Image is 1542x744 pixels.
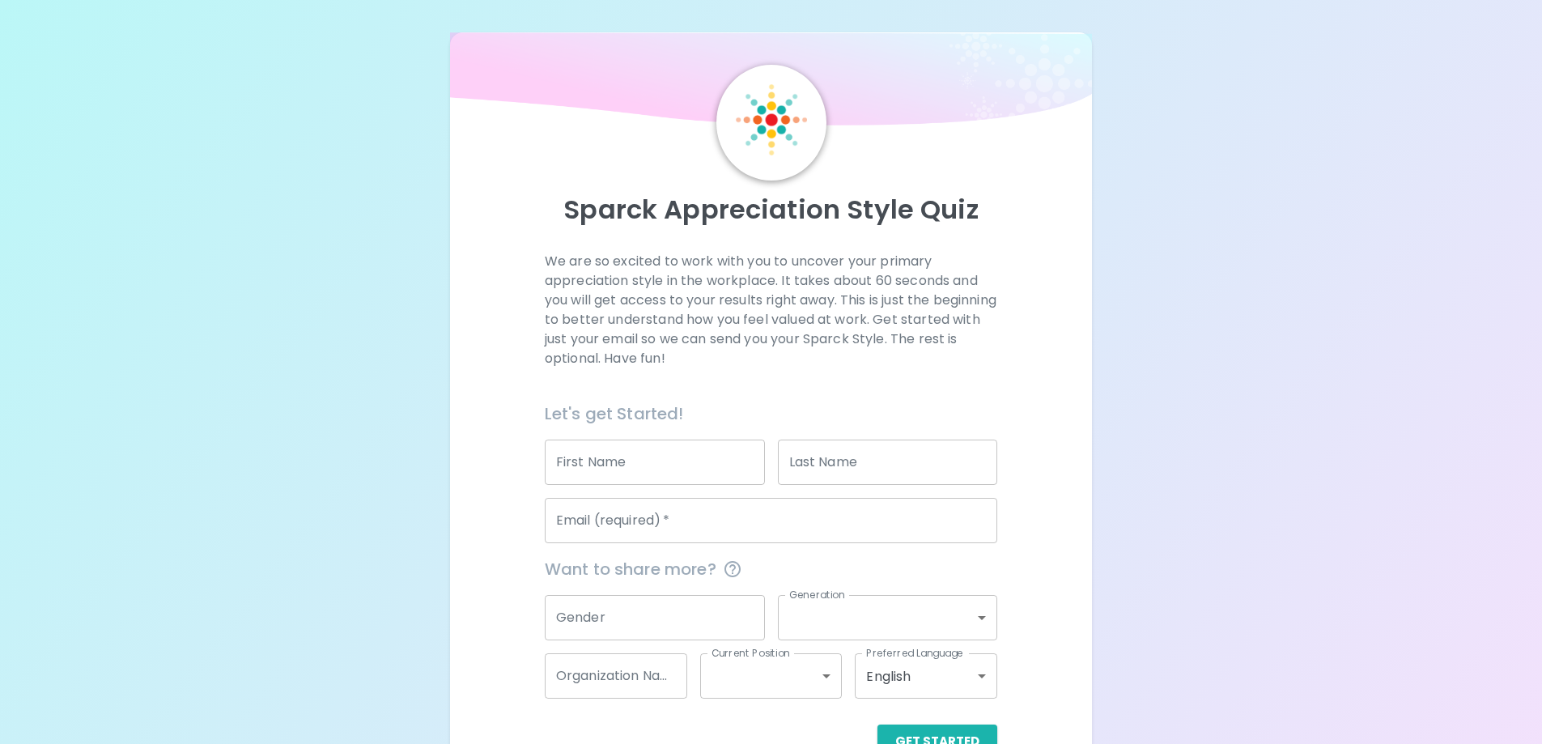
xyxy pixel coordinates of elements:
[545,252,997,368] p: We are so excited to work with you to uncover your primary appreciation style in the workplace. I...
[469,193,1073,226] p: Sparck Appreciation Style Quiz
[712,646,790,660] label: Current Position
[545,401,997,427] h6: Let's get Started!
[866,646,963,660] label: Preferred Language
[855,653,997,699] div: English
[789,588,845,602] label: Generation
[723,559,742,579] svg: This information is completely confidential and only used for aggregated appreciation studies at ...
[736,84,807,155] img: Sparck Logo
[450,32,1093,134] img: wave
[545,556,997,582] span: Want to share more?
